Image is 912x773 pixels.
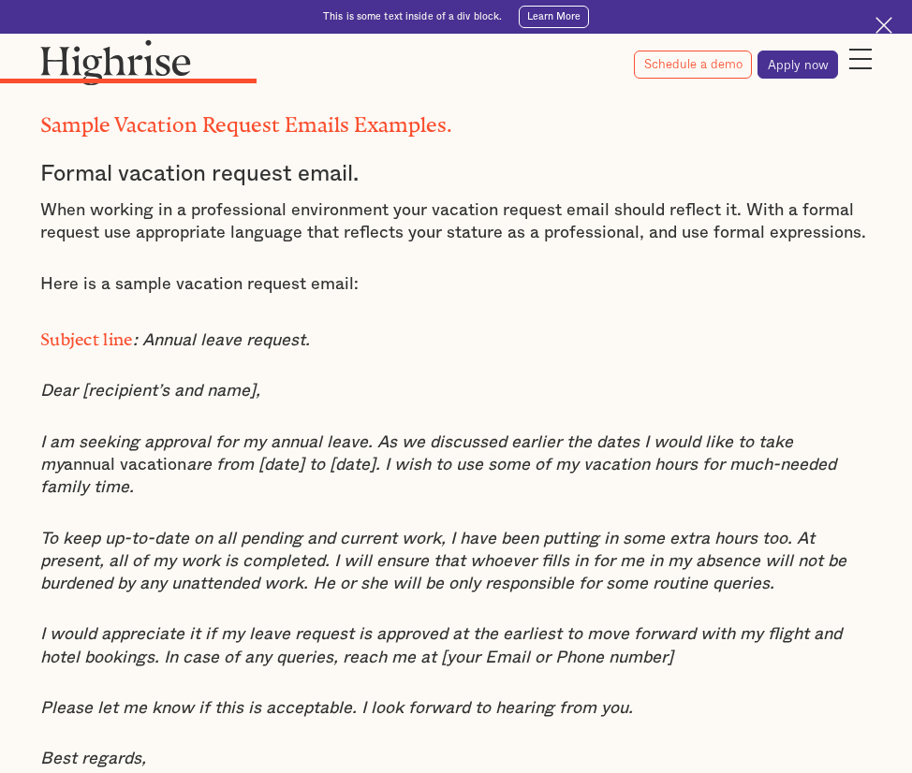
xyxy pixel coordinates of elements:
p: When working in a professional environment your vacation request email should reflect it. With a ... [40,199,872,245]
img: Cross icon [875,17,892,34]
a: Apply now [758,51,838,79]
em: I am seeking approval for my annual leave. As we discussed earlier the dates I would like to take my [40,434,793,474]
em: Please let me know if this is acceptable. I look forward to hearing from you. [40,700,633,717]
em: Dear [recipient’s and name], [40,383,260,400]
a: Learn More [519,6,589,28]
em: : Annual leave request. [133,332,310,349]
h2: Sample Vacation Request Emails Examples. [40,108,872,132]
div: This is some text inside of a div block. [323,10,502,23]
em: Best regards, [40,751,146,767]
em: I would appreciate it if my leave request is approved at the earliest to move forward with my fli... [40,626,842,665]
img: Highrise logo [40,39,191,85]
p: Here is a sample vacation request email: [40,273,872,296]
em: To keep up-to-date on all pending and current work, I have been putting in some extra hours too. ... [40,531,846,593]
p: annual vacation [40,431,872,500]
h3: Formal vacation request email. [40,160,872,188]
a: Schedule a demo [634,51,752,79]
strong: Subject line [40,329,133,341]
em: are from [date] to [date]. I wish to use some of my vacation hours for much-needed family time. [40,457,836,496]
